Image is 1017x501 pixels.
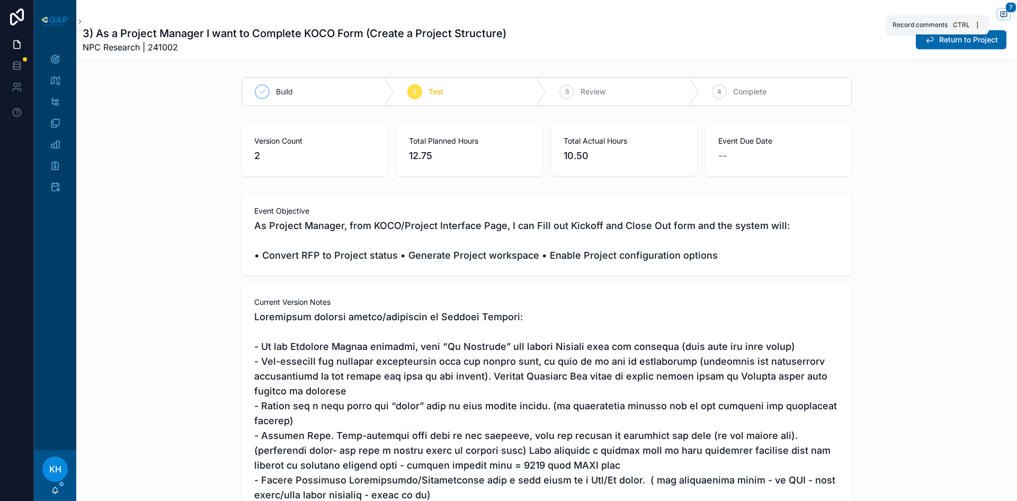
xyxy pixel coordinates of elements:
[1005,2,1016,13] span: 7
[565,87,569,96] span: 3
[893,21,948,29] span: Record comments
[276,86,293,97] span: Build
[564,148,684,163] span: 10.50
[718,136,839,146] span: Event Due Date
[254,297,839,307] span: Current Version Notes
[581,86,605,97] span: Review
[916,30,1006,49] button: Return to Project
[49,463,61,476] span: KH
[254,206,839,216] span: Event Objective
[34,42,76,210] div: scrollable content
[733,86,766,97] span: Complete
[413,87,416,96] span: 2
[718,148,727,163] span: --
[997,8,1011,22] button: 7
[429,86,443,97] span: Test
[973,21,982,29] span: ]
[83,26,506,41] h1: 3) As a Project Manager I want to Complete KOCO Form (Create a Project Structure)
[254,148,375,163] span: 2
[83,41,506,54] span: NPC Research | 241002
[409,136,530,146] span: Total Planned Hours
[952,20,971,30] span: Ctrl
[254,218,839,263] span: As Project Manager, from KOCO/Project Interface Page, I can Fill out Kickoff and Close Out form a...
[40,15,70,28] img: App logo
[564,136,684,146] span: Total Actual Hours
[717,87,721,96] span: 4
[254,136,375,146] span: Version Count
[409,148,530,163] span: 12.75
[939,34,998,45] span: Return to Project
